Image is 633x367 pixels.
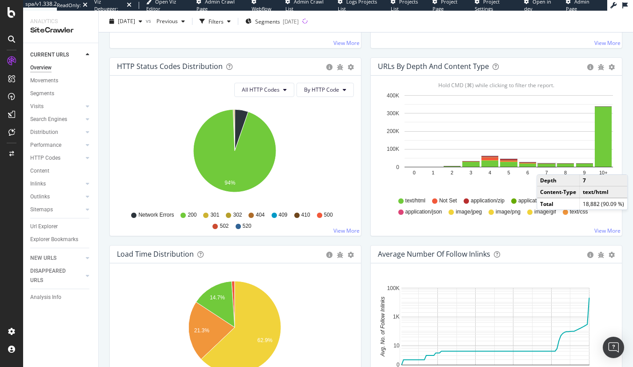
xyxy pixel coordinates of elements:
text: 300K [387,110,399,117]
a: View More [594,227,621,234]
span: 302 [233,211,242,219]
span: 502 [220,222,228,230]
span: 301 [210,211,219,219]
div: Open Intercom Messenger [603,337,624,358]
div: Url Explorer [30,222,58,231]
button: Segments[DATE] [242,14,302,28]
text: 1K [393,314,400,320]
a: CURRENT URLS [30,50,83,60]
div: bug [337,64,343,70]
td: Content-Type [537,186,580,198]
a: View More [594,39,621,47]
span: All HTTP Codes [242,86,280,93]
a: Movements [30,76,92,85]
text: 9 [583,170,586,175]
div: DISAPPEARED URLS [30,266,75,285]
div: gear [348,64,354,70]
span: 410 [301,211,310,219]
span: 404 [256,211,264,219]
div: Movements [30,76,58,85]
button: By HTTP Code [296,83,354,97]
text: 10 [393,343,400,349]
text: 4 [489,170,491,175]
a: Inlinks [30,179,83,189]
button: Previous [153,14,188,28]
span: application/pdf [518,197,553,205]
span: By HTTP Code [304,86,339,93]
text: 10+ [599,170,608,175]
td: text/html [580,186,628,198]
span: 409 [279,211,288,219]
a: Visits [30,102,83,111]
span: text/html [405,197,425,205]
div: SiteCrawler [30,25,91,36]
text: 100K [387,146,399,152]
a: DISAPPEARED URLS [30,266,83,285]
div: HTTP Codes [30,153,60,163]
text: 21.3% [194,327,209,334]
div: circle-info [587,252,593,258]
a: View More [333,39,360,47]
div: gear [609,64,615,70]
span: vs [146,16,153,24]
a: Sitemaps [30,205,83,214]
span: 520 [243,222,252,230]
div: Analysis Info [30,293,61,302]
span: Network Errors [138,211,174,219]
text: 1 [432,170,434,175]
span: application/zip [471,197,505,205]
a: Distribution [30,128,83,137]
td: Depth [537,175,580,186]
div: ReadOnly: [57,2,81,9]
div: circle-info [326,64,333,70]
div: Overview [30,63,52,73]
span: image/jpeg [456,208,482,216]
a: Analysis Info [30,293,92,302]
td: Total [537,198,580,210]
div: gear [348,252,354,258]
div: Sitemaps [30,205,53,214]
text: 2 [451,170,453,175]
a: Url Explorer [30,222,92,231]
div: Average Number of Follow Inlinks [378,250,490,258]
div: HTTP Status Codes Distribution [117,62,223,71]
div: [DATE] [283,17,299,25]
button: All HTTP Codes [234,83,294,97]
div: Outlinks [30,192,50,202]
span: Not Set [439,197,457,205]
div: bug [337,252,343,258]
span: Webflow [252,5,272,12]
text: 62.9% [257,337,272,343]
span: text/css [570,208,588,216]
button: [DATE] [106,14,146,28]
div: Explorer Bookmarks [30,235,78,244]
span: image/png [496,208,521,216]
div: circle-info [587,64,593,70]
div: Distribution [30,128,58,137]
a: Explorer Bookmarks [30,235,92,244]
div: bug [598,64,604,70]
a: HTTP Codes [30,153,83,163]
div: Search Engines [30,115,67,124]
td: 7 [580,175,628,186]
div: circle-info [326,252,333,258]
div: Performance [30,141,61,150]
div: Content [30,166,49,176]
text: 5 [507,170,510,175]
text: 200K [387,128,399,134]
svg: A chart. [378,90,613,193]
span: Previous [153,17,178,25]
a: Segments [30,89,92,98]
div: Load Time Distribution [117,250,194,258]
span: Segments [255,17,280,25]
svg: A chart. [117,104,352,207]
button: Filters [196,14,234,28]
a: View More [333,227,360,234]
a: Overview [30,63,92,73]
div: Analytics [30,18,91,25]
text: Avg. No. of Follow Inlinks [380,297,386,357]
span: 200 [188,211,196,219]
div: Filters [208,17,224,25]
a: Content [30,166,92,176]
